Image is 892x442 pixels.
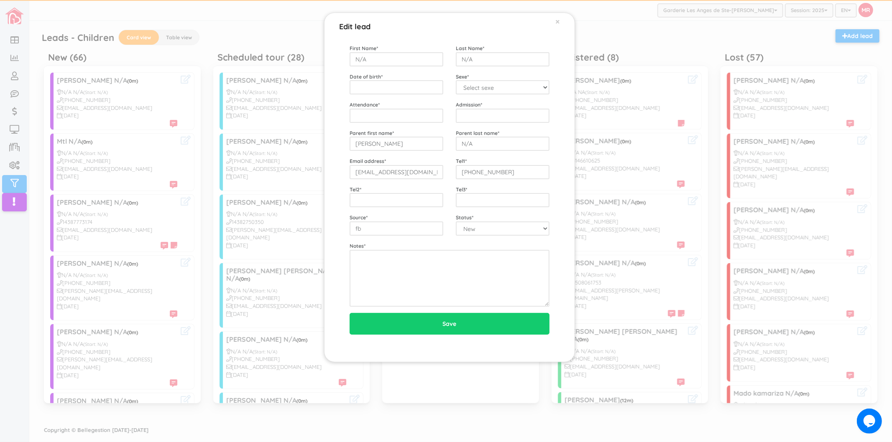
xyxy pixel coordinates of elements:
[350,130,394,137] label: Parent first name
[456,157,467,165] label: Tel1
[350,214,368,221] label: Source
[555,17,560,26] button: Close
[456,186,467,193] label: Tel3
[350,73,383,80] label: Date of birth
[456,214,473,221] label: Status
[350,313,550,335] input: Save
[456,45,484,52] label: Last Name
[350,186,361,193] label: Tel2
[350,45,378,52] label: First Name
[857,409,884,434] iframe: chat widget
[456,130,499,137] label: Parent last name
[456,101,482,108] label: Admission
[555,16,560,27] span: ×
[350,157,386,165] label: Email address
[350,242,365,249] label: Notes
[339,17,371,32] h5: Edit lead
[350,101,380,108] label: Attendance
[456,73,469,80] label: Sexe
